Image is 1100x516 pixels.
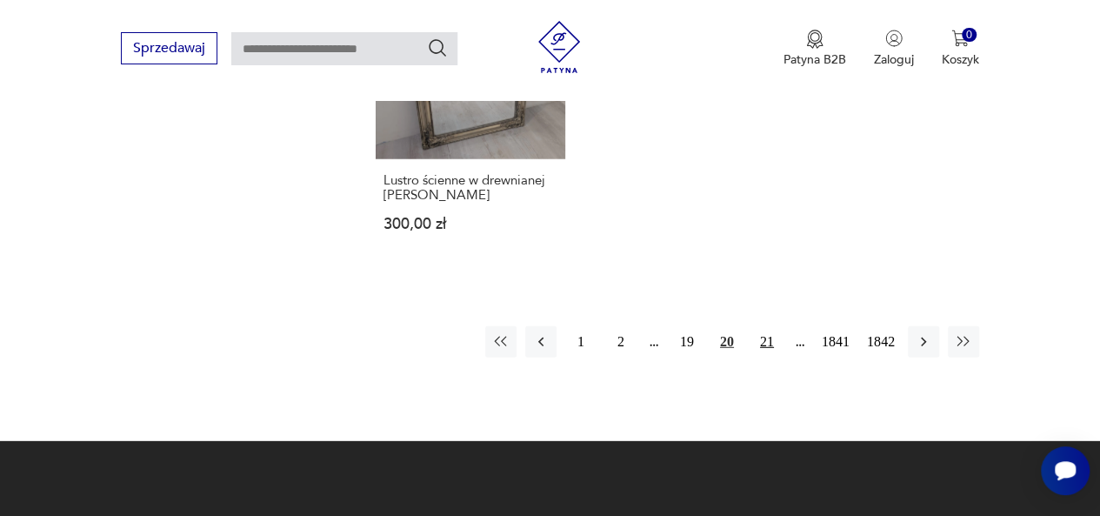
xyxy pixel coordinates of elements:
div: 0 [962,28,977,43]
button: 21 [751,326,783,358]
a: Ikona medaluPatyna B2B [783,30,846,68]
h3: Lustro ścienne w drewnianej [PERSON_NAME] [383,173,557,203]
img: Patyna - sklep z meblami i dekoracjami vintage [533,21,585,73]
button: 19 [671,326,703,358]
img: Ikona medalu [806,30,823,49]
button: Sprzedawaj [121,32,217,64]
button: 1 [565,326,597,358]
a: Sprzedawaj [121,44,217,56]
button: 20 [711,326,743,358]
iframe: Smartsupp widget button [1041,446,1090,495]
button: Szukaj [427,37,448,58]
button: Patyna B2B [783,30,846,68]
p: 300,00 zł [383,217,557,231]
button: 0Koszyk [942,30,979,68]
button: 1841 [817,326,854,358]
button: 1842 [863,326,899,358]
button: Zaloguj [874,30,914,68]
p: Patyna B2B [783,51,846,68]
button: 2 [605,326,637,358]
img: Ikonka użytkownika [885,30,903,47]
p: Koszyk [942,51,979,68]
p: Zaloguj [874,51,914,68]
img: Ikona koszyka [951,30,969,47]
